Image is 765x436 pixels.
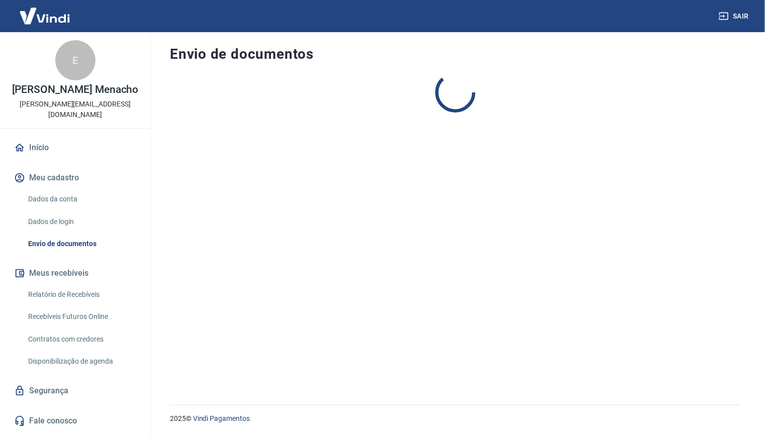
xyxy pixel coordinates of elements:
[24,351,138,372] a: Disponibilização de agenda
[12,84,139,95] p: [PERSON_NAME] Menacho
[24,189,138,209] a: Dados da conta
[24,306,138,327] a: Recebíveis Futuros Online
[12,410,138,432] a: Fale conosco
[193,414,250,422] a: Vindi Pagamentos
[170,44,741,64] h4: Envio de documentos
[24,211,138,232] a: Dados de login
[717,7,753,26] button: Sair
[24,284,138,305] a: Relatório de Recebíveis
[24,234,138,254] a: Envio de documentos
[12,167,138,189] button: Meu cadastro
[55,40,95,80] div: E
[8,99,142,120] p: [PERSON_NAME][EMAIL_ADDRESS][DOMAIN_NAME]
[24,329,138,350] a: Contratos com credores
[12,380,138,402] a: Segurança
[12,137,138,159] a: Início
[12,262,138,284] button: Meus recebíveis
[12,1,77,31] img: Vindi
[170,413,741,424] p: 2025 ©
